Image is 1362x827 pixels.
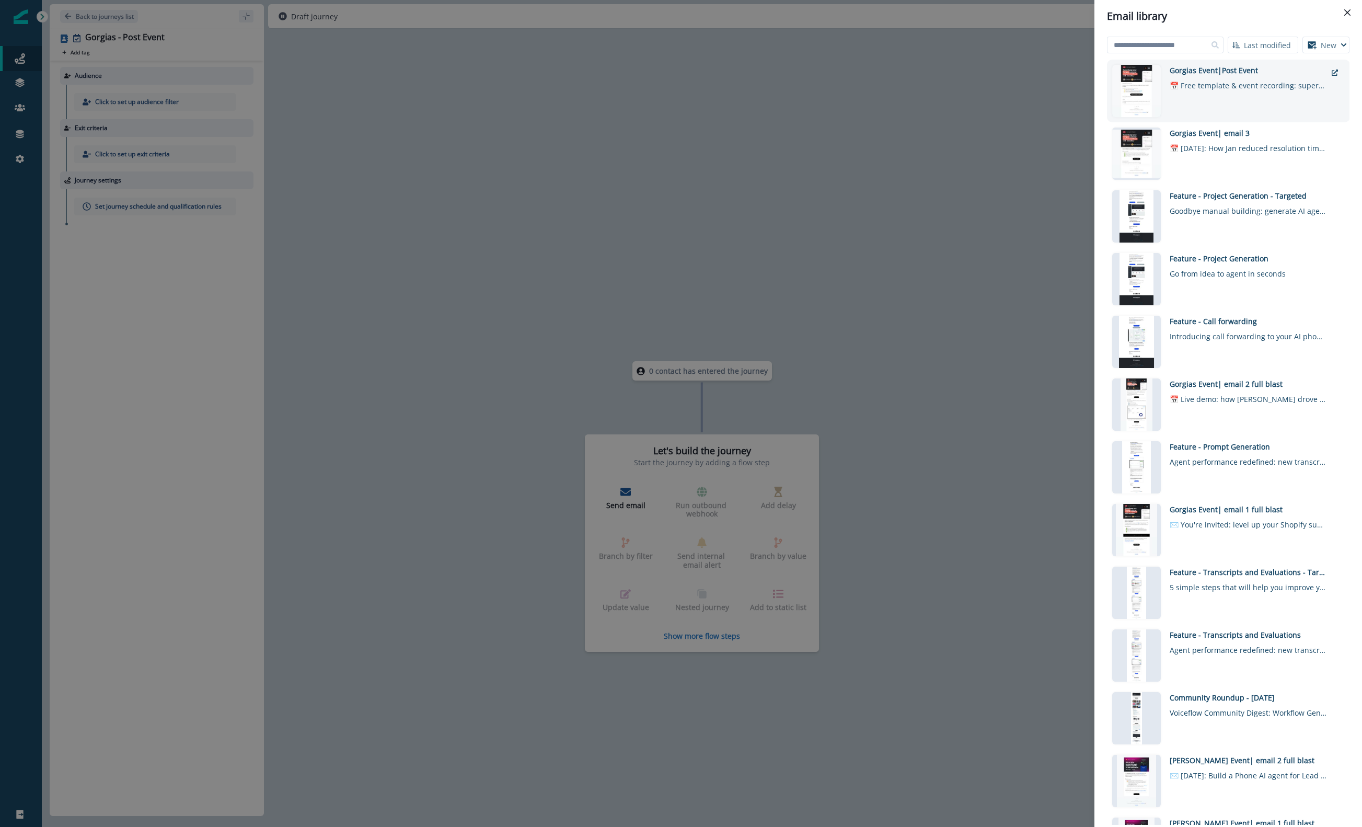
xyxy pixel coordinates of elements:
div: Email library [1107,8,1349,24]
div: Gorgias Event| email 1 full blast [1170,504,1326,515]
button: New [1302,37,1349,53]
div: Gorgias Event|Post Event [1170,65,1326,76]
div: 5 simple steps that will help you improve your Voiceflow agent [1170,578,1326,593]
div: 📅 [DATE]: How Jan reduced resolution time by 26% with a Shopify + Gorgias AI Agent [1170,139,1326,154]
div: Agent performance redefined: new transcripts and evaluations [1170,452,1326,467]
div: Feature - Transcripts and Evaluations [1170,629,1326,640]
div: Feature - Call forwarding [1170,316,1326,327]
div: ✉️ You're invited: level up your Shopify support workflows with Voiceflow AI Agents [1170,515,1326,530]
div: Gorgias Event| email 3 [1170,128,1326,139]
div: Feature - Project Generation - Targeted [1170,190,1326,201]
button: Close [1339,4,1356,21]
div: [PERSON_NAME] Event| email 2 full blast [1170,755,1326,766]
div: Feature - Project Generation [1170,253,1326,264]
div: Goodbye manual building: generate AI agents in seconds [1170,201,1326,216]
div: Feature - Transcripts and Evaluations - Targeted [1170,567,1326,578]
div: Feature - Prompt Generation [1170,441,1326,452]
button: Last modified [1228,37,1298,53]
div: Introducing call forwarding to your AI phone agents [1170,327,1326,342]
div: Gorgias Event| email 2 full blast [1170,378,1326,389]
div: Go from idea to agent in seconds [1170,264,1326,279]
div: 📅 Live demo: how [PERSON_NAME] drove a 9% automation lift with a Shopify + Gorgias AI Agent [1170,389,1326,405]
div: Voiceflow Community Digest: Workflow Generator, Agency Spotlights & More 💡 [1170,703,1326,718]
div: 📅 Free template & event recording: supercharge your Gorgias customer support workflows with Voice... [1170,76,1326,91]
div: Community Roundup - [DATE] [1170,692,1326,703]
div: Agent performance redefined: new transcripts and evaluations [1170,640,1326,656]
div: ✉️ [DATE]: Build a Phone AI agent for Lead Generation [1170,766,1326,781]
button: external-link [1326,65,1343,81]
